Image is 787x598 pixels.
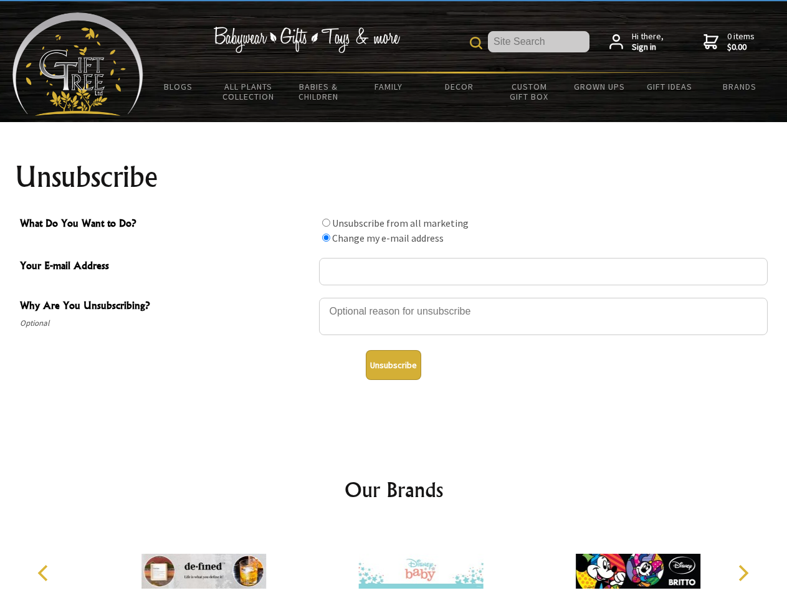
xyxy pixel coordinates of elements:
img: Babywear - Gifts - Toys & more [213,27,400,53]
img: Babyware - Gifts - Toys and more... [12,12,143,116]
span: Your E-mail Address [20,258,313,276]
a: Gift Ideas [634,74,705,100]
a: Decor [424,74,494,100]
strong: Sign in [632,42,664,53]
img: product search [470,37,482,49]
input: Your E-mail Address [319,258,768,285]
input: What Do You Want to Do? [322,219,330,227]
h1: Unsubscribe [15,162,773,192]
a: Babies & Children [284,74,354,110]
button: Previous [31,559,59,587]
strong: $0.00 [727,42,755,53]
h2: Our Brands [25,475,763,505]
a: Hi there,Sign in [609,31,664,53]
span: What Do You Want to Do? [20,216,313,234]
a: BLOGS [143,74,214,100]
label: Change my e-mail address [332,232,444,244]
a: Grown Ups [564,74,634,100]
a: Brands [705,74,775,100]
input: What Do You Want to Do? [322,234,330,242]
button: Unsubscribe [366,350,421,380]
a: All Plants Collection [214,74,284,110]
a: Family [354,74,424,100]
button: Next [729,559,756,587]
span: Why Are You Unsubscribing? [20,298,313,316]
span: Hi there, [632,31,664,53]
a: 0 items$0.00 [704,31,755,53]
label: Unsubscribe from all marketing [332,217,469,229]
textarea: Why Are You Unsubscribing? [319,298,768,335]
input: Site Search [488,31,589,52]
span: Optional [20,316,313,331]
span: 0 items [727,31,755,53]
a: Custom Gift Box [494,74,565,110]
